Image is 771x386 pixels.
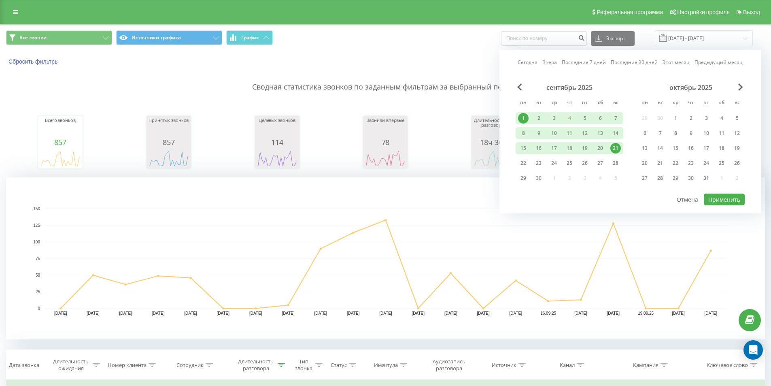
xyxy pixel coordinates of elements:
div: 29 [518,173,529,183]
span: Previous Month [517,83,522,91]
text: 150 [33,207,40,211]
div: 2 [686,113,696,124]
text: [DATE] [379,311,392,316]
div: ср 1 окт. 2025 г. [668,112,683,124]
div: Длительность ожидания [51,358,91,372]
div: пн 29 сент. 2025 г. [516,172,531,184]
div: ср 3 сент. 2025 г. [546,112,562,124]
div: Звонили впервые [365,118,406,138]
text: 0 [38,306,40,311]
svg: A chart. [6,177,765,339]
text: [DATE] [282,311,295,316]
span: График [241,35,259,41]
div: Статус [331,362,347,369]
text: 19.09.25 [638,311,654,316]
div: 3 [549,113,559,124]
div: 7 [655,128,665,139]
div: 30 [686,173,696,183]
text: [DATE] [347,311,360,316]
svg: A chart. [40,146,81,171]
div: 10 [701,128,712,139]
div: ср 15 окт. 2025 г. [668,142,683,154]
div: вс 12 окт. 2025 г. [729,127,745,139]
div: 14 [610,128,621,139]
button: Все звонки [6,30,112,45]
div: 19 [732,143,742,154]
div: пт 10 окт. 2025 г. [699,127,714,139]
div: сб 25 окт. 2025 г. [714,157,729,169]
button: Сбросить фильтры [6,58,63,65]
div: 11 [564,128,575,139]
div: сб 13 сент. 2025 г. [593,127,608,139]
div: вс 21 сент. 2025 г. [608,142,623,154]
svg: A chart. [474,146,514,171]
div: 21 [655,158,665,168]
div: вт 2 сент. 2025 г. [531,112,546,124]
div: 4 [564,113,575,124]
div: 17 [549,143,559,154]
div: вс 14 сент. 2025 г. [608,127,623,139]
div: 78 [365,138,406,146]
div: 8 [670,128,681,139]
text: [DATE] [119,311,132,316]
text: [DATE] [54,311,67,316]
svg: A chart. [149,146,189,171]
div: вс 28 сент. 2025 г. [608,157,623,169]
a: Предыдущий месяц [695,58,743,66]
div: 25 [716,158,727,168]
div: Источник [492,362,516,369]
div: 22 [518,158,529,168]
div: 27 [595,158,605,168]
div: пт 17 окт. 2025 г. [699,142,714,154]
div: пн 8 сент. 2025 г. [516,127,531,139]
div: 26 [732,158,742,168]
text: 25 [36,290,40,294]
div: ср 22 окт. 2025 г. [668,157,683,169]
div: 1 [670,113,681,124]
div: Канал [560,362,575,369]
div: 15 [518,143,529,154]
text: [DATE] [249,311,262,316]
div: вс 7 сент. 2025 г. [608,112,623,124]
button: График [226,30,273,45]
div: чт 18 сент. 2025 г. [562,142,577,154]
abbr: воскресенье [731,97,743,109]
div: пт 24 окт. 2025 г. [699,157,714,169]
div: 5 [732,113,742,124]
text: [DATE] [477,311,490,316]
div: пт 19 сент. 2025 г. [577,142,593,154]
span: Реферальная программа [597,9,663,15]
text: [DATE] [217,311,230,316]
div: сентябрь 2025 [516,83,623,92]
text: [DATE] [672,311,685,316]
div: 5 [580,113,590,124]
div: пт 5 сент. 2025 г. [577,112,593,124]
text: [DATE] [152,311,165,316]
div: Тип звонка [294,358,313,372]
div: 857 [149,138,189,146]
button: Отмена [672,194,703,205]
div: вт 30 сент. 2025 г. [531,172,546,184]
svg: A chart. [365,146,406,171]
div: пт 26 сент. 2025 г. [577,157,593,169]
div: 28 [655,173,665,183]
div: 18 [564,143,575,154]
abbr: пятница [700,97,712,109]
div: 14 [655,143,665,154]
div: пн 6 окт. 2025 г. [637,127,652,139]
div: A chart. [257,146,297,171]
a: Последние 7 дней [562,58,606,66]
div: 31 [701,173,712,183]
div: 12 [580,128,590,139]
div: чт 16 окт. 2025 г. [683,142,699,154]
div: ср 10 сент. 2025 г. [546,127,562,139]
div: сб 4 окт. 2025 г. [714,112,729,124]
button: Источники трафика [116,30,222,45]
div: Принятых звонков [149,118,189,138]
div: чт 23 окт. 2025 г. [683,157,699,169]
div: сб 6 сент. 2025 г. [593,112,608,124]
div: пн 27 окт. 2025 г. [637,172,652,184]
div: ср 29 окт. 2025 г. [668,172,683,184]
div: 8 [518,128,529,139]
div: ср 17 сент. 2025 г. [546,142,562,154]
